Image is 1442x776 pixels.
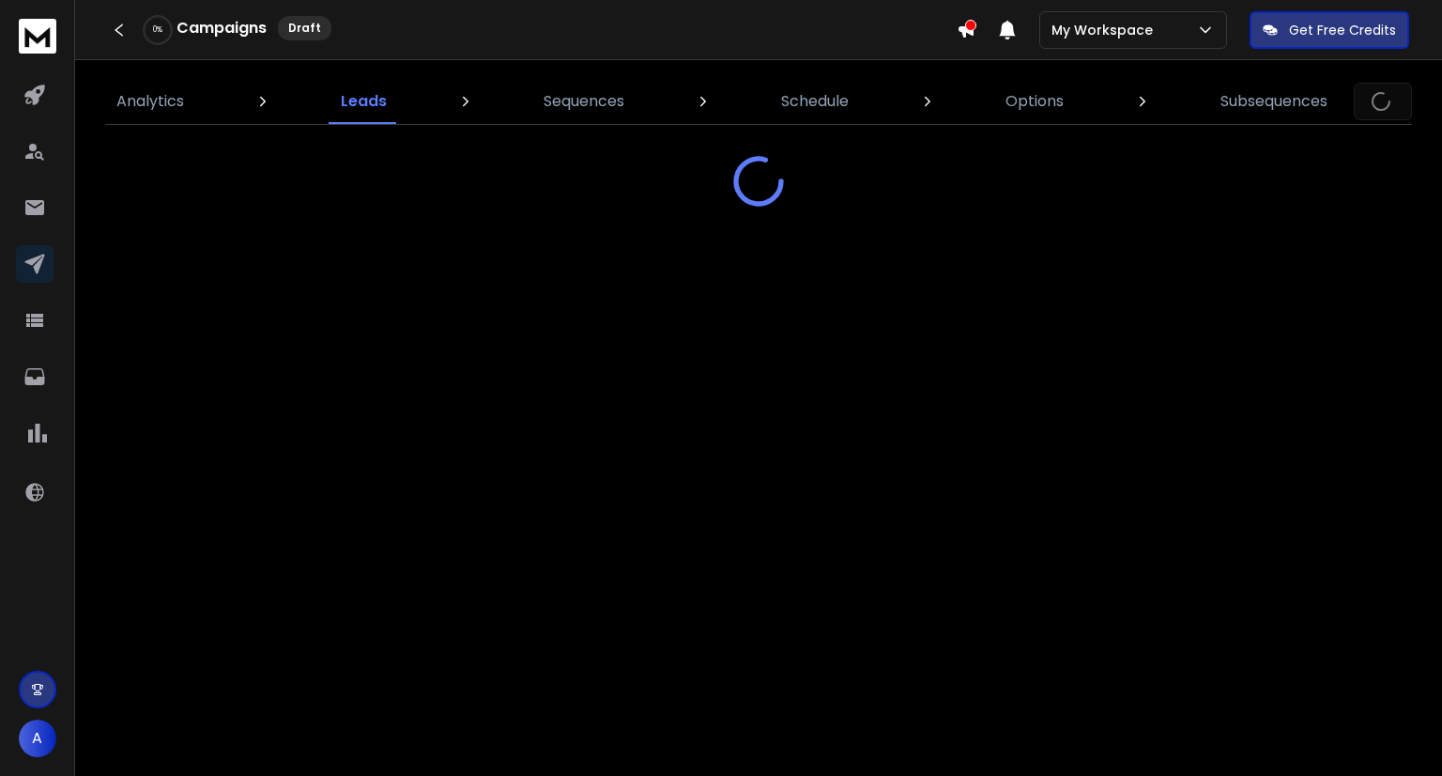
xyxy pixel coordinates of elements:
p: Schedule [781,90,849,113]
p: Analytics [116,90,184,113]
a: Leads [330,79,398,124]
button: A [19,720,56,757]
button: Get Free Credits [1250,11,1409,49]
a: Sequences [532,79,636,124]
p: 0 % [153,24,162,36]
h1: Campaigns [176,17,267,39]
div: Draft [278,16,331,40]
a: Analytics [105,79,195,124]
p: Leads [341,90,387,113]
p: My Workspace [1051,21,1160,39]
a: Options [994,79,1075,124]
p: Get Free Credits [1289,21,1396,39]
a: Schedule [770,79,860,124]
p: Options [1005,90,1064,113]
p: Subsequences [1220,90,1327,113]
a: Subsequences [1209,79,1339,124]
img: logo [19,19,56,54]
p: Sequences [544,90,624,113]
